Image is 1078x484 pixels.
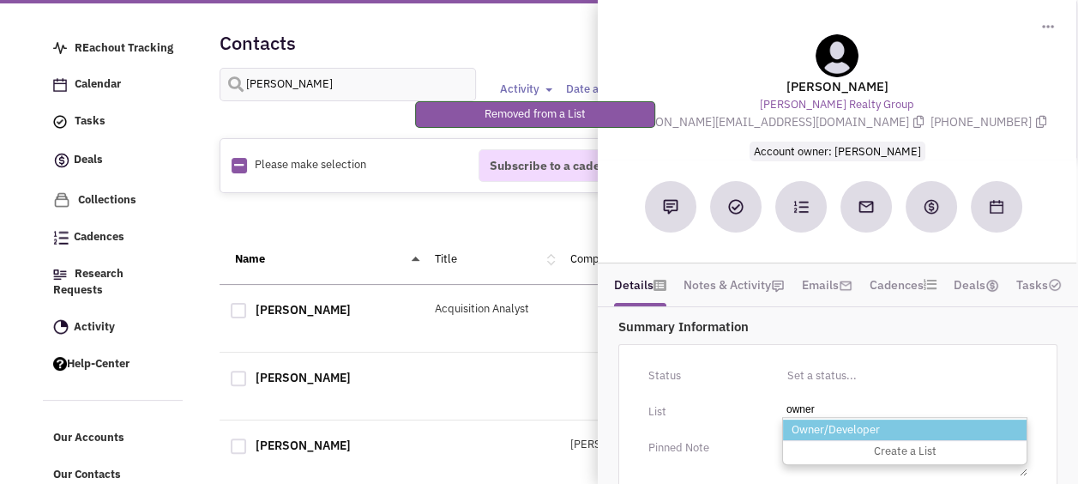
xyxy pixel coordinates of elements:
h2: Contacts [220,35,296,51]
a: Cadences [870,272,936,298]
span: Research Requests [53,266,123,297]
img: icon-deals.svg [53,150,70,171]
a: Activity [45,312,184,344]
img: Calendar.png [53,78,67,92]
span: Cadences [74,230,124,245]
img: icon-dealamount.png [985,279,999,293]
a: Emails [802,272,852,298]
img: Cadences_logo.png [53,231,69,245]
a: Deals [954,272,999,298]
a: Company [570,251,617,266]
span: [PERSON_NAME][EMAIL_ADDRESS][DOMAIN_NAME] [623,114,930,130]
button: Subscribe to a cadence [479,149,631,182]
img: Send an email [858,198,875,215]
img: help.png [53,357,67,371]
img: Create a deal [923,198,940,215]
a: Tasks [45,106,184,138]
input: Owner/DeveloperCreate a List [786,401,818,418]
a: REachout Tracking [45,33,184,65]
a: [PERSON_NAME] [256,370,351,385]
a: Deals [45,142,184,179]
img: Schedule a Meeting [990,200,1003,214]
img: icon-collection-lavender.png [53,191,70,209]
img: Subscribe to a cadence [793,199,809,215]
span: Tasks [75,114,105,129]
img: teammate.png [816,34,858,77]
div: Status [637,362,771,390]
span: Activity [74,319,115,334]
a: Our Accounts [45,422,184,455]
li: Owner/Developer [783,420,1027,441]
img: TaskCount.png [1048,278,1062,292]
span: Calendar [75,77,121,92]
a: Cadences [45,221,184,254]
a: Details [614,272,666,298]
div: Acquisition Analyst [424,301,560,318]
a: [PERSON_NAME] [256,302,351,318]
lable: [PERSON_NAME] [617,77,1057,95]
a: [PERSON_NAME] Realty Group [760,97,914,113]
div: [PERSON_NAME] Realty Group [559,437,763,453]
span: REachout Tracking [75,40,173,55]
input: Set a status... [782,362,1027,390]
a: Notes & Activity [684,272,785,298]
button: Activity [494,81,557,99]
div: Pinned Note [637,434,771,462]
a: Tasks [1016,272,1062,298]
img: icon-email-active-16.png [839,279,852,293]
span: Please make selection [255,157,366,172]
a: Calendar [45,69,184,101]
img: icon-note.png [771,279,785,293]
a: Title [435,251,457,266]
p: Removed from a List [485,106,586,123]
img: icon-tasks.png [53,115,67,129]
img: Activity.png [53,319,69,335]
a: Collections [45,184,184,217]
img: Add a Task [728,199,744,215]
input: Search contacts [220,68,477,101]
img: Add a note [663,199,678,215]
li: Create a List [783,440,1027,463]
span: Date added [565,82,624,96]
span: Activity [499,82,539,96]
span: Our Contacts [53,467,121,481]
a: [PERSON_NAME] [256,438,351,453]
a: Name [235,251,265,266]
span: Our Accounts [53,431,124,445]
img: Rectangle.png [232,158,247,173]
div: List [637,398,771,426]
span: Collections [78,192,136,207]
p: Summary Information [618,318,1057,336]
button: Date added [560,81,643,99]
a: Research Requests [45,258,184,307]
img: Research.png [53,269,67,280]
span: [PHONE_NUMBER] [930,114,1051,130]
span: Account owner: [PERSON_NAME] [750,142,925,161]
a: Help-Center [45,348,184,381]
